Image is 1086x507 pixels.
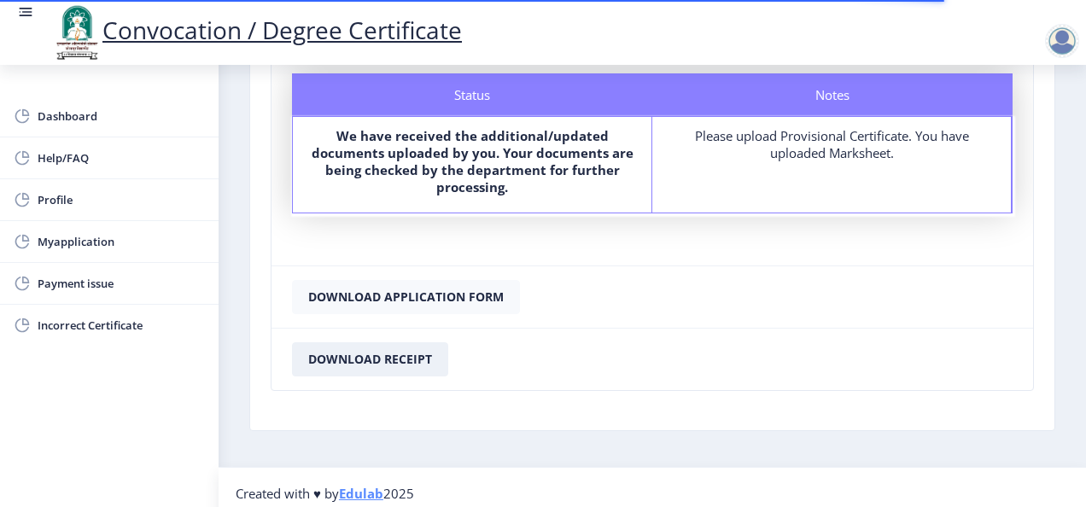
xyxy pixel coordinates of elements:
[38,189,205,210] span: Profile
[38,106,205,126] span: Dashboard
[652,73,1013,116] div: Notes
[51,14,462,46] a: Convocation / Degree Certificate
[236,485,414,502] span: Created with ♥ by 2025
[38,148,205,168] span: Help/FAQ
[292,73,652,116] div: Status
[292,342,448,376] button: Download Receipt
[51,3,102,61] img: logo
[38,315,205,335] span: Incorrect Certificate
[312,127,633,195] b: We have received the additional/updated documents uploaded by you. Your documents are being check...
[38,273,205,294] span: Payment issue
[292,280,520,314] button: Download Application Form
[339,485,383,502] a: Edulab
[38,231,205,252] span: Myapplication
[668,127,995,161] div: Please upload Provisional Certificate. You have uploaded Marksheet.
